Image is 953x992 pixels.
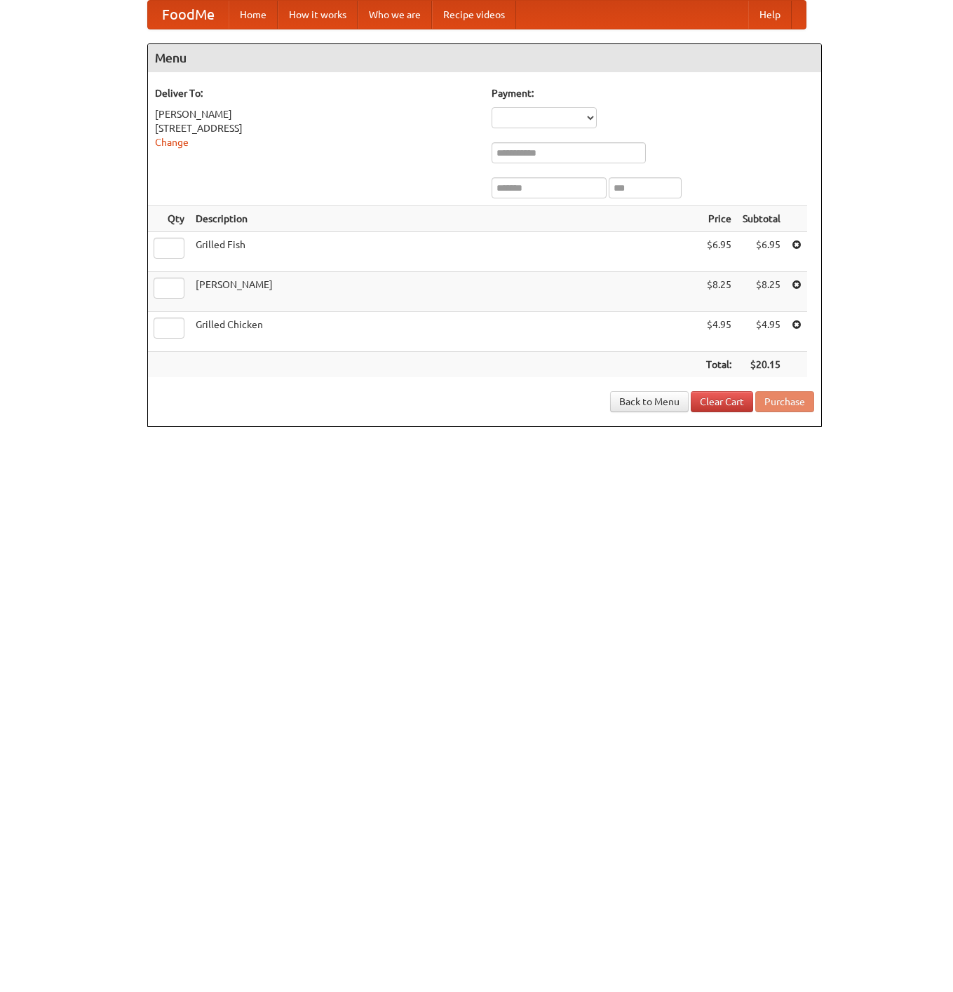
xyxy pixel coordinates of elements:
[755,391,814,412] button: Purchase
[155,107,478,121] div: [PERSON_NAME]
[701,272,737,312] td: $8.25
[701,232,737,272] td: $6.95
[737,232,786,272] td: $6.95
[190,312,701,352] td: Grilled Chicken
[155,137,189,148] a: Change
[155,86,478,100] h5: Deliver To:
[737,312,786,352] td: $4.95
[278,1,358,29] a: How it works
[190,232,701,272] td: Grilled Fish
[748,1,792,29] a: Help
[737,206,786,232] th: Subtotal
[737,352,786,378] th: $20.15
[701,206,737,232] th: Price
[148,206,190,232] th: Qty
[190,272,701,312] td: [PERSON_NAME]
[432,1,516,29] a: Recipe videos
[229,1,278,29] a: Home
[148,1,229,29] a: FoodMe
[701,352,737,378] th: Total:
[610,391,689,412] a: Back to Menu
[492,86,814,100] h5: Payment:
[148,44,821,72] h4: Menu
[701,312,737,352] td: $4.95
[737,272,786,312] td: $8.25
[190,206,701,232] th: Description
[691,391,753,412] a: Clear Cart
[358,1,432,29] a: Who we are
[155,121,478,135] div: [STREET_ADDRESS]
